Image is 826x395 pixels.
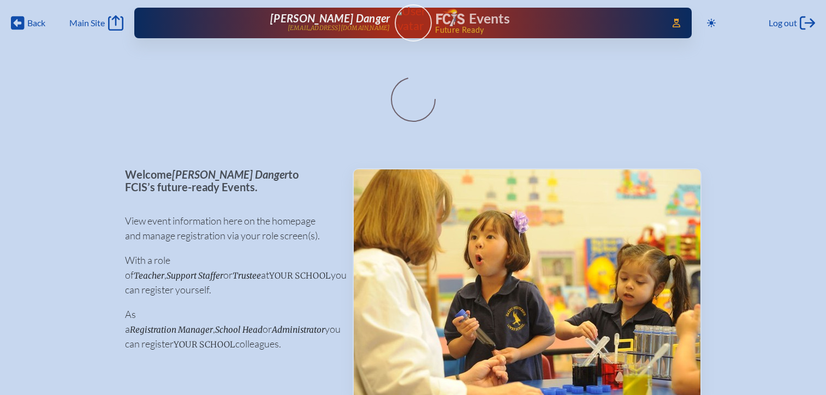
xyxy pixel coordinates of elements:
span: your school [269,270,331,281]
span: your school [174,339,235,350]
span: Main Site [69,17,105,28]
span: Registration Manager [130,325,213,335]
p: View event information here on the homepage and manage registration via your role screen(s). [125,214,335,243]
span: Administrator [272,325,325,335]
span: [PERSON_NAME] Danger [172,168,288,181]
span: [PERSON_NAME] Danger [270,11,390,25]
p: Welcome to FCIS’s future-ready Events. [125,168,335,193]
p: [EMAIL_ADDRESS][DOMAIN_NAME] [288,25,390,32]
p: As a , or you can register colleagues. [125,307,335,351]
span: School Head [215,325,263,335]
span: Back [27,17,45,28]
a: Main Site [69,15,123,31]
div: FCIS Events — Future ready [436,9,657,34]
a: [PERSON_NAME] Danger[EMAIL_ADDRESS][DOMAIN_NAME] [169,12,390,34]
span: Future Ready [435,26,657,34]
a: User Avatar [395,4,432,42]
span: Log out [769,17,797,28]
span: Support Staffer [167,270,223,281]
p: With a role of , or at you can register yourself. [125,253,335,297]
span: Teacher [134,270,164,281]
span: Trustee [233,270,261,281]
img: User Avatar [390,4,436,33]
